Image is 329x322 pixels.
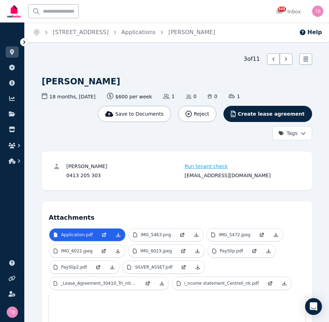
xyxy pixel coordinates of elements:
a: PaySlip.pdf [208,245,247,257]
p: PaySlip2.pdf [61,264,87,270]
a: Open in new Tab [97,245,111,257]
a: i_ncome statement_Centreli_nk.pdf [172,277,263,290]
span: 1 [163,93,175,100]
a: Download Attachment [189,228,203,241]
span: Tags [278,130,298,137]
span: 545 [278,7,286,12]
a: Download Attachment [190,245,204,257]
span: 0 [208,93,217,100]
a: IMG_5463.png [129,228,175,241]
a: IMG_5472.jpeg [207,228,255,241]
a: IMG_6023.jpeg [128,245,176,257]
img: Tracy Barrett [312,6,323,17]
a: Open in new Tab [141,277,155,290]
p: i_ncome statement_Centreli_nk.pdf [184,281,259,286]
p: IMG_5463.png [141,232,171,238]
button: Save to Documents [98,106,171,122]
a: Download Attachment [269,228,283,241]
a: IMG_6022.jpeg [49,245,97,257]
h4: Attachments [49,208,305,223]
span: 1 [229,93,240,100]
nav: Breadcrumb [25,22,223,42]
a: [PERSON_NAME] [168,29,215,36]
span: 18 months , [DATE] [42,93,96,100]
p: Application.pdf [61,232,93,238]
p: IMG_6022.jpeg [61,248,93,254]
a: Download Attachment [105,261,119,273]
a: Application.pdf [49,228,97,241]
a: SILVER_ASSET.pdf [123,261,177,273]
img: Tracy Barrett [7,307,18,318]
span: $600 per week [107,93,152,100]
a: Open in new Tab [247,245,261,257]
button: Create lease agreement [223,106,312,122]
a: Open in new Tab [263,277,277,290]
a: Open in new Tab [97,228,111,241]
p: PaySlip.pdf [220,248,243,254]
a: Open in new Tab [91,261,105,273]
p: IMG_6023.jpeg [140,248,172,254]
p: SILVER_ASSET.pdf [135,264,172,270]
span: Run tenant check [185,163,228,170]
a: Open in new Tab [255,228,269,241]
p: _Lease_Agreement_30410_Tri_nity.pdf [61,281,137,286]
button: Reject [178,106,216,122]
a: Open in new Tab [176,245,190,257]
a: Download Attachment [191,261,205,273]
span: 3 of 11 [244,55,260,63]
a: Open in new Tab [175,228,189,241]
button: Help [299,28,322,37]
div: Open Intercom Messenger [305,298,322,315]
a: Download Attachment [111,245,125,257]
span: Create lease agreement [238,110,305,117]
a: Download Attachment [111,228,125,241]
span: 0 [186,93,197,100]
div: [EMAIL_ADDRESS][DOMAIN_NAME] [185,172,301,179]
img: RentBetter [6,2,23,20]
a: Applications [121,29,156,36]
a: _Lease_Agreement_30410_Tri_nity.pdf [49,277,141,290]
a: Download Attachment [261,245,276,257]
button: Tags [272,126,312,140]
div: 0413 205 303 [67,172,183,179]
p: IMG_5472.jpeg [219,232,251,238]
a: Download Attachment [155,277,169,290]
div: Inbox [276,8,301,15]
a: PaySlip2.pdf [49,261,91,273]
span: Reject [194,110,209,117]
span: Save to Documents [115,110,164,117]
a: Open in new Tab [177,261,191,273]
a: Download Attachment [277,277,291,290]
a: [STREET_ADDRESS] [53,29,109,36]
h1: [PERSON_NAME] [42,76,120,87]
div: [PERSON_NAME] [67,163,183,170]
